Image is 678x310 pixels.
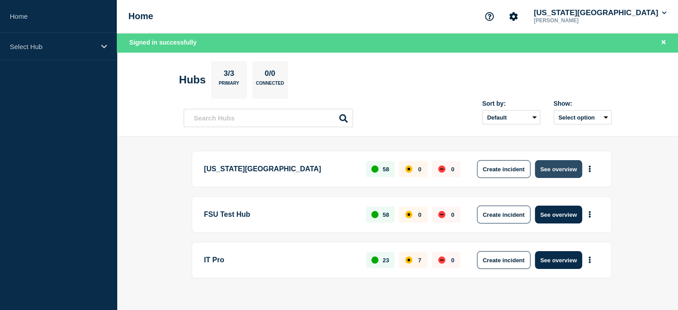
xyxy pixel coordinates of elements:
select: Sort by [482,110,540,124]
button: More actions [584,207,596,223]
p: 0 [451,211,454,218]
p: 3/3 [220,69,238,81]
h2: Hubs [179,74,206,86]
p: 23 [382,257,389,264]
div: affected [405,165,412,173]
p: [US_STATE][GEOGRAPHIC_DATA] [204,160,356,178]
div: up [371,256,378,264]
button: Close banner [658,37,669,48]
div: Sort by: [482,100,540,107]
p: 58 [382,166,389,173]
button: See overview [535,160,582,178]
div: affected [405,256,412,264]
button: More actions [584,252,596,269]
div: up [371,211,378,218]
p: 0/0 [261,69,279,81]
p: 0 [451,257,454,264]
h1: Home [128,11,153,21]
div: down [438,256,445,264]
button: See overview [535,206,582,223]
p: 0 [418,211,421,218]
input: Search Hubs [184,109,353,127]
div: down [438,211,445,218]
button: Select option [554,110,612,124]
p: IT Pro [204,251,356,269]
p: 7 [418,257,421,264]
button: Create incident [477,206,530,223]
button: Create incident [477,160,530,178]
p: Primary [219,81,239,90]
p: 0 [451,166,454,173]
p: [PERSON_NAME] [532,17,625,24]
div: affected [405,211,412,218]
p: Connected [256,81,284,90]
button: [US_STATE][GEOGRAPHIC_DATA] [532,8,668,17]
p: 0 [418,166,421,173]
button: More actions [584,161,596,178]
div: down [438,165,445,173]
button: Account settings [504,7,523,26]
p: 58 [382,211,389,218]
button: Create incident [477,251,530,269]
p: Select Hub [10,43,95,50]
p: FSU Test Hub [204,206,356,223]
div: up [371,165,378,173]
span: Signed in successfully [129,39,197,46]
button: Support [480,7,499,26]
button: See overview [535,251,582,269]
div: Show: [554,100,612,107]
